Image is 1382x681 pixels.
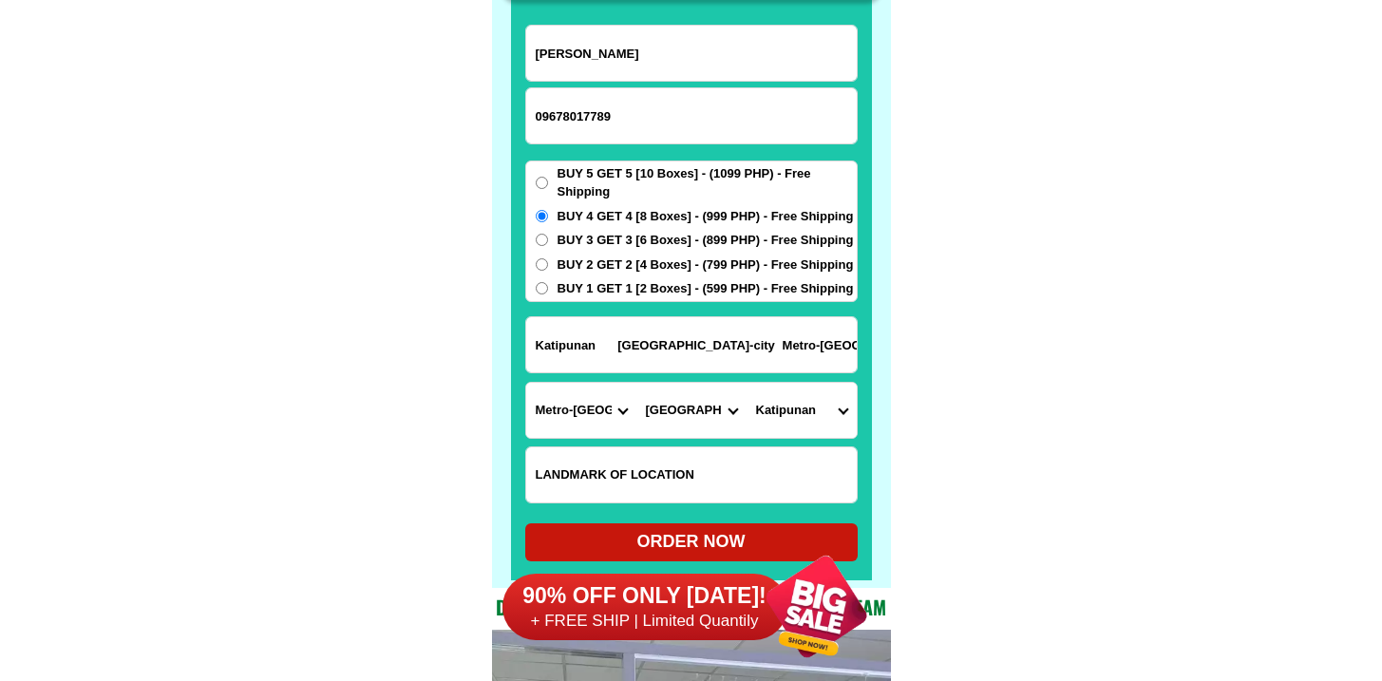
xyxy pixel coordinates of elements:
[558,231,854,250] span: BUY 3 GET 3 [6 Boxes] - (899 PHP) - Free Shipping
[558,164,857,201] span: BUY 5 GET 5 [10 Boxes] - (1099 PHP) - Free Shipping
[536,177,548,189] input: BUY 5 GET 5 [10 Boxes] - (1099 PHP) - Free Shipping
[526,26,857,81] input: Input full_name
[558,207,854,226] span: BUY 4 GET 4 [8 Boxes] - (999 PHP) - Free Shipping
[558,255,854,274] span: BUY 2 GET 2 [4 Boxes] - (799 PHP) - Free Shipping
[558,279,854,298] span: BUY 1 GET 1 [2 Boxes] - (599 PHP) - Free Shipping
[536,258,548,271] input: BUY 2 GET 2 [4 Boxes] - (799 PHP) - Free Shipping
[502,611,787,632] h6: + FREE SHIP | Limited Quantily
[536,210,548,222] input: BUY 4 GET 4 [8 Boxes] - (999 PHP) - Free Shipping
[526,383,636,438] select: Select province
[636,383,747,438] select: Select district
[525,529,858,555] div: ORDER NOW
[536,282,548,294] input: BUY 1 GET 1 [2 Boxes] - (599 PHP) - Free Shipping
[502,582,787,611] h6: 90% OFF ONLY [DATE]!
[536,234,548,246] input: BUY 3 GET 3 [6 Boxes] - (899 PHP) - Free Shipping
[492,593,891,621] h2: Dedicated and professional consulting team
[526,317,857,372] input: Input address
[526,447,857,502] input: Input LANDMARKOFLOCATION
[747,383,857,438] select: Select commune
[526,88,857,143] input: Input phone_number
